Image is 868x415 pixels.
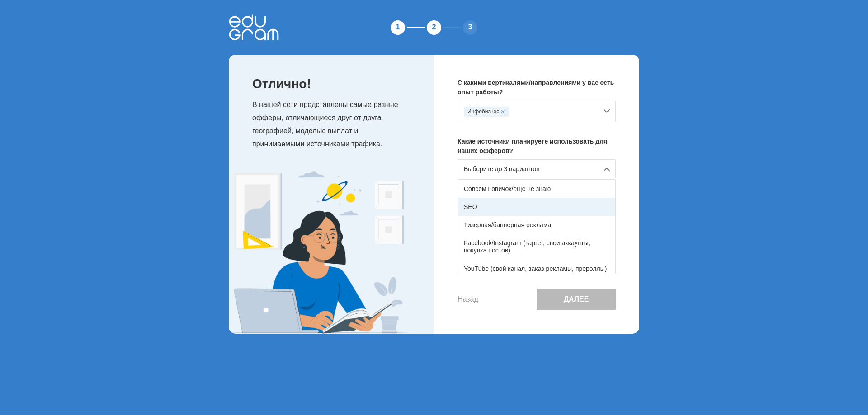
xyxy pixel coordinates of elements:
div: Совсем новичок/ещё не знаю [458,180,615,198]
button: Назад [458,295,478,303]
div: Тизерная/баннерная реклама [458,216,615,234]
div: YouTube (свой канал, заказ рекламы, прероллы) [458,260,615,278]
div: 1 [389,19,407,37]
p: Какие источники планируете использовать для наших офферов? [458,137,616,156]
p: С какими вертикалями/направлениями у вас есть опыт работы? [458,78,616,97]
div: Выберите до 3 вариантов [458,159,616,178]
p: В нашей сети представлены самые разные офферы, отличающиеся друг от друга географией, моделью вып... [252,98,416,150]
div: 2 [425,19,443,37]
img: Expert Image [229,171,410,334]
div: Инфобизнес [464,107,509,117]
div: SEO [458,198,615,216]
button: Далее [537,289,616,310]
div: Facebook/Instagram (таргет, свои аккаунты, покупка постов) [458,234,615,259]
p: Отлично! [252,78,416,89]
div: 3 [461,19,479,37]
